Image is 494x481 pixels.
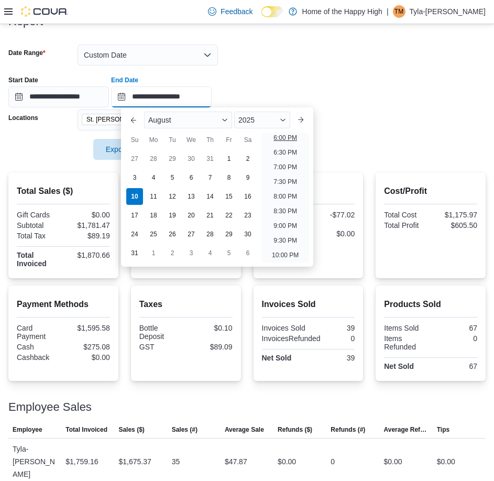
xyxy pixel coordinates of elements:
div: day-21 [202,207,218,224]
div: Bottle Deposit [139,324,184,341]
div: $1,595.58 [65,324,110,332]
div: day-31 [126,245,143,261]
div: day-3 [126,169,143,186]
div: day-23 [239,207,256,224]
div: $0.00 [384,455,402,468]
div: day-4 [145,169,162,186]
li: 7:00 PM [269,161,301,173]
div: Invoices Sold [262,324,306,332]
div: $47.87 [225,455,247,468]
div: $1,781.47 [65,221,110,229]
li: 8:30 PM [269,205,301,217]
strong: Net Sold [262,354,292,362]
div: Tu [164,132,181,148]
div: Mo [145,132,162,148]
button: Previous Month [125,112,142,128]
div: day-5 [164,169,181,186]
div: $0.10 [188,324,233,332]
input: Press the down key to open a popover containing a calendar. [8,86,109,107]
label: Date Range [8,49,46,57]
li: 9:00 PM [269,220,301,232]
div: day-16 [239,188,256,205]
div: day-13 [183,188,200,205]
strong: Net Sold [384,362,414,370]
div: Tyla-Moon Simpson [393,5,405,18]
li: 9:30 PM [269,234,301,247]
div: day-7 [202,169,218,186]
h2: Taxes [139,298,233,311]
h2: Total Sales ($) [17,185,110,198]
div: $1,870.66 [65,251,110,259]
span: Refunds ($) [278,425,312,434]
div: day-4 [202,245,218,261]
li: 6:00 PM [269,132,301,144]
div: day-31 [202,150,218,167]
div: Card Payment [17,324,61,341]
span: Total Invoiced [65,425,107,434]
div: day-25 [145,226,162,243]
span: Employee [13,425,42,434]
div: day-19 [164,207,181,224]
div: Total Profit [384,221,429,229]
span: Export [100,139,146,160]
span: St. [PERSON_NAME] - Shoppes @ [PERSON_NAME] - Fire & Flower [86,114,168,125]
span: Dark Mode [261,17,262,18]
div: $89.09 [188,343,233,351]
input: Dark Mode [261,6,283,17]
div: $89.19 [65,232,110,240]
span: Average Sale [225,425,264,434]
div: $0.00 [310,229,355,238]
p: Tyla-[PERSON_NAME] [410,5,486,18]
div: 39 [310,324,355,332]
div: day-29 [164,150,181,167]
h2: Cost/Profit [384,185,477,198]
div: day-1 [221,150,237,167]
button: Custom Date [78,45,218,65]
div: Sa [239,132,256,148]
div: 67 [433,362,477,370]
div: day-2 [164,245,181,261]
div: day-2 [239,150,256,167]
div: $0.00 [65,353,110,362]
div: day-28 [202,226,218,243]
div: day-10 [126,188,143,205]
span: Sales (#) [172,425,197,434]
div: day-9 [239,169,256,186]
li: 10:00 PM [268,249,303,261]
li: 7:30 PM [269,176,301,188]
span: St. Albert - Shoppes @ Giroux - Fire & Flower [82,114,181,125]
span: August [148,116,171,124]
div: Cashback [17,353,61,362]
span: TM [394,5,403,18]
div: day-24 [126,226,143,243]
span: Refunds (#) [331,425,365,434]
div: day-29 [221,226,237,243]
div: $1,175.97 [433,211,477,219]
div: day-17 [126,207,143,224]
div: $605.50 [433,221,477,229]
div: $0.00 [437,455,455,468]
h2: Invoices Sold [262,298,355,311]
div: $0.00 [278,455,296,468]
h3: Employee Sales [8,401,92,413]
div: Su [126,132,143,148]
div: 39 [310,354,355,362]
div: day-22 [221,207,237,224]
div: Gift Cards [17,211,61,219]
input: Press the down key to enter a popover containing a calendar. Press the escape key to close the po... [111,86,212,107]
div: day-6 [183,169,200,186]
a: Feedback [204,1,257,22]
div: Button. Open the month selector. August is currently selected. [144,112,232,128]
span: Sales ($) [118,425,144,434]
div: day-3 [183,245,200,261]
button: Export [93,139,152,160]
h2: Products Sold [384,298,477,311]
div: Th [202,132,218,148]
div: day-1 [145,245,162,261]
div: GST [139,343,184,351]
div: day-30 [239,226,256,243]
div: day-20 [183,207,200,224]
div: 0 [325,334,355,343]
div: day-26 [164,226,181,243]
div: day-6 [239,245,256,261]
